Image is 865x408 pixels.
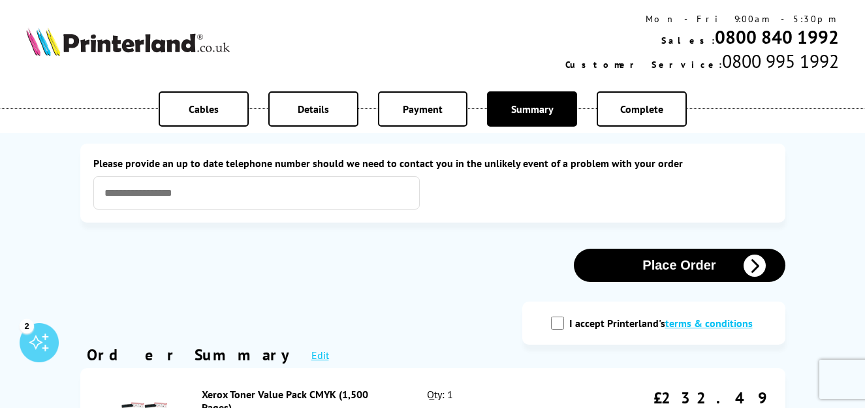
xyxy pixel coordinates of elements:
span: 0800 995 1992 [722,49,839,73]
div: 2 [20,319,34,333]
label: Please provide an up to date telephone number should we need to contact you in the unlikely event... [93,157,772,170]
a: modal_tc [665,317,753,330]
div: Order Summary [87,345,298,365]
span: Cables [189,102,219,116]
div: £232.49 [653,388,766,408]
div: Mon - Fri 9:00am - 5:30pm [565,13,839,25]
img: Printerland Logo [26,27,230,56]
span: Complete [620,102,663,116]
button: Place Order [574,249,785,282]
span: Summary [511,102,554,116]
span: Sales: [661,35,715,46]
span: Customer Service: [565,59,722,71]
label: I accept Printerland's [569,317,759,330]
span: Payment [403,102,443,116]
span: Details [298,102,329,116]
a: 0800 840 1992 [715,25,839,49]
a: Edit [311,349,329,362]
